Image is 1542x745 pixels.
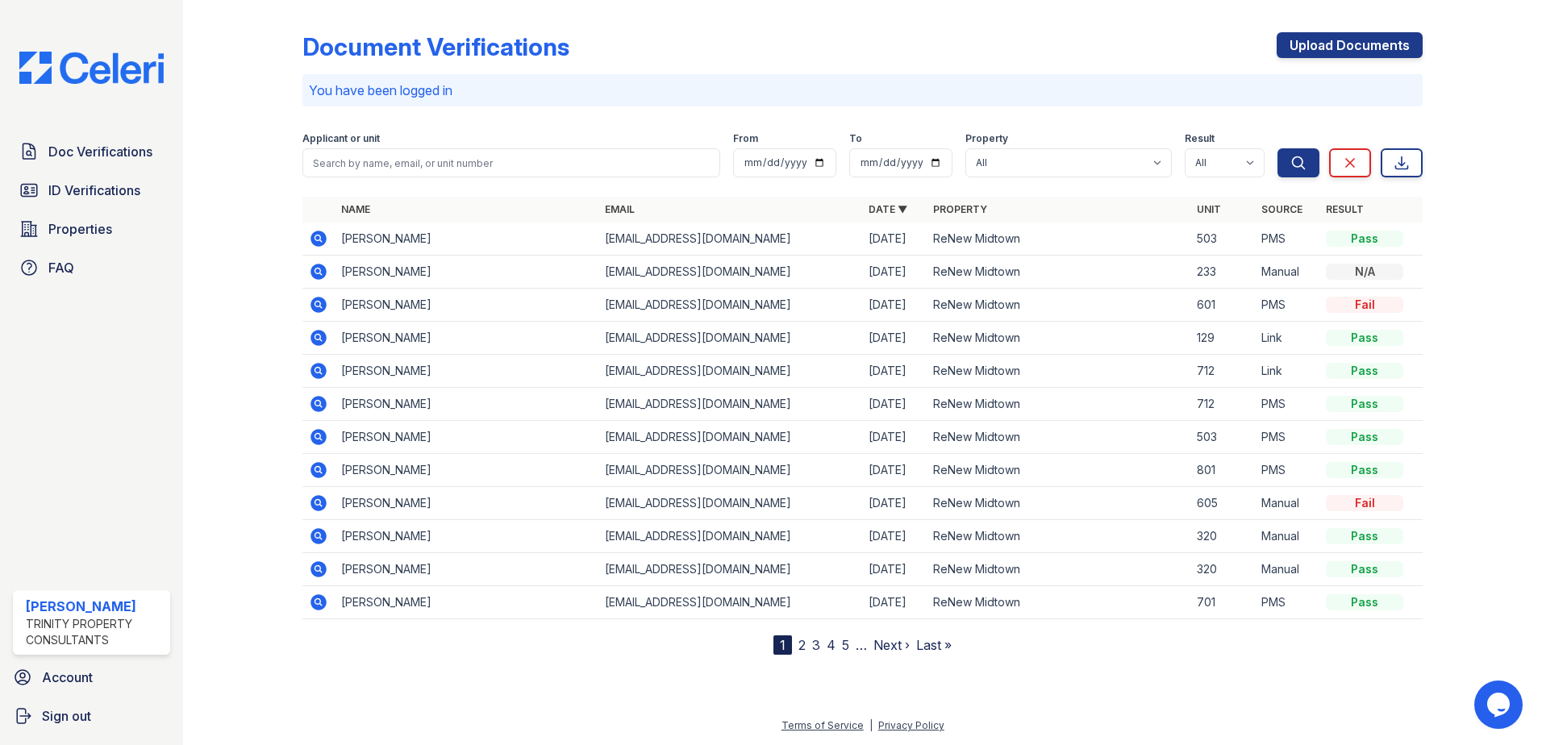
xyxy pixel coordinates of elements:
a: 3 [812,637,820,653]
td: [PERSON_NAME] [335,223,598,256]
td: ReNew Midtown [927,520,1190,553]
div: 1 [773,635,792,655]
a: Properties [13,213,170,245]
td: 503 [1190,421,1255,454]
a: Upload Documents [1277,32,1423,58]
div: Pass [1326,363,1403,379]
span: Account [42,668,93,687]
a: Property [933,203,987,215]
p: You have been logged in [309,81,1416,100]
span: FAQ [48,258,74,277]
a: Last » [916,637,952,653]
div: Trinity Property Consultants [26,616,164,648]
td: 233 [1190,256,1255,289]
td: [DATE] [862,256,927,289]
td: [EMAIL_ADDRESS][DOMAIN_NAME] [598,388,862,421]
div: Pass [1326,429,1403,445]
td: [PERSON_NAME] [335,520,598,553]
td: Link [1255,322,1319,355]
td: PMS [1255,388,1319,421]
td: [EMAIL_ADDRESS][DOMAIN_NAME] [598,322,862,355]
div: Pass [1326,528,1403,544]
a: 5 [842,637,849,653]
td: [PERSON_NAME] [335,388,598,421]
td: Link [1255,355,1319,388]
img: CE_Logo_Blue-a8612792a0a2168367f1c8372b55b34899dd931a85d93a1a3d3e32e68fde9ad4.png [6,52,177,84]
div: Fail [1326,297,1403,313]
a: Email [605,203,635,215]
td: ReNew Midtown [927,388,1190,421]
div: Fail [1326,495,1403,511]
td: [EMAIL_ADDRESS][DOMAIN_NAME] [598,520,862,553]
td: PMS [1255,421,1319,454]
td: Manual [1255,520,1319,553]
td: [DATE] [862,520,927,553]
span: Sign out [42,706,91,726]
a: Date ▼ [869,203,907,215]
td: ReNew Midtown [927,421,1190,454]
div: Pass [1326,330,1403,346]
td: [EMAIL_ADDRESS][DOMAIN_NAME] [598,289,862,322]
td: 605 [1190,487,1255,520]
a: Result [1326,203,1364,215]
td: ReNew Midtown [927,256,1190,289]
td: [PERSON_NAME] [335,256,598,289]
iframe: chat widget [1474,680,1526,729]
td: PMS [1255,586,1319,619]
a: Sign out [6,700,177,732]
td: [DATE] [862,421,927,454]
td: 129 [1190,322,1255,355]
div: [PERSON_NAME] [26,597,164,616]
td: [PERSON_NAME] [335,355,598,388]
a: Privacy Policy [878,719,944,731]
td: Manual [1255,256,1319,289]
label: Property [965,132,1008,145]
td: ReNew Midtown [927,289,1190,322]
td: [PERSON_NAME] [335,421,598,454]
td: ReNew Midtown [927,553,1190,586]
td: 601 [1190,289,1255,322]
div: Pass [1326,396,1403,412]
div: | [869,719,873,731]
td: ReNew Midtown [927,454,1190,487]
label: To [849,132,862,145]
td: [EMAIL_ADDRESS][DOMAIN_NAME] [598,355,862,388]
div: Pass [1326,462,1403,478]
div: Pass [1326,594,1403,610]
td: [PERSON_NAME] [335,553,598,586]
td: PMS [1255,454,1319,487]
label: Result [1185,132,1215,145]
td: 712 [1190,388,1255,421]
a: Doc Verifications [13,135,170,168]
td: 503 [1190,223,1255,256]
a: 2 [798,637,806,653]
td: ReNew Midtown [927,322,1190,355]
div: N/A [1326,264,1403,280]
td: [EMAIL_ADDRESS][DOMAIN_NAME] [598,454,862,487]
a: Source [1261,203,1302,215]
td: [PERSON_NAME] [335,586,598,619]
td: [DATE] [862,223,927,256]
td: 801 [1190,454,1255,487]
a: ID Verifications [13,174,170,206]
div: Document Verifications [302,32,569,61]
td: [EMAIL_ADDRESS][DOMAIN_NAME] [598,223,862,256]
td: 320 [1190,553,1255,586]
a: FAQ [13,252,170,284]
td: Manual [1255,487,1319,520]
td: [DATE] [862,553,927,586]
a: Terms of Service [781,719,864,731]
td: ReNew Midtown [927,223,1190,256]
a: Account [6,661,177,693]
td: [EMAIL_ADDRESS][DOMAIN_NAME] [598,586,862,619]
td: ReNew Midtown [927,586,1190,619]
label: From [733,132,758,145]
td: [DATE] [862,388,927,421]
td: PMS [1255,289,1319,322]
span: Doc Verifications [48,142,152,161]
td: PMS [1255,223,1319,256]
td: [DATE] [862,322,927,355]
span: … [856,635,867,655]
td: ReNew Midtown [927,487,1190,520]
